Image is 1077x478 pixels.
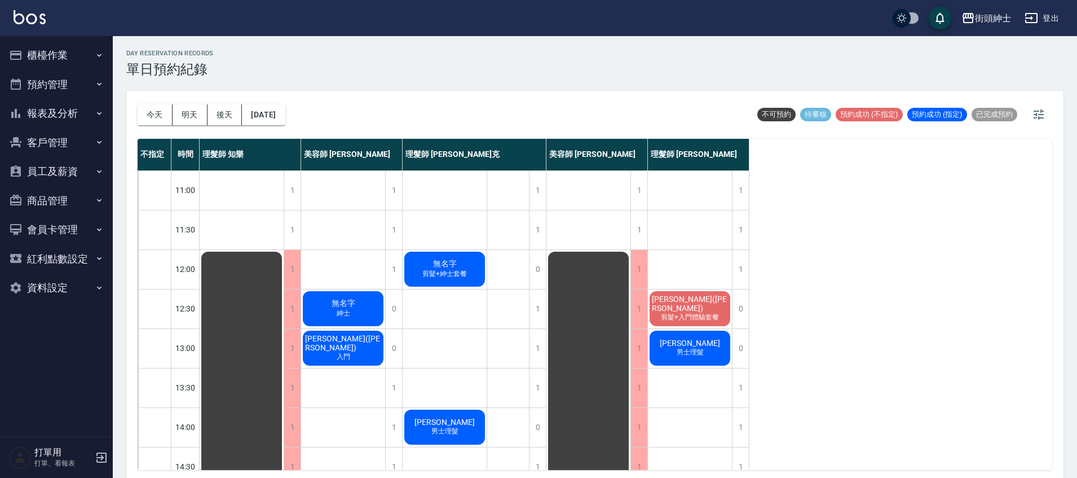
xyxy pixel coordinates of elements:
div: 理髮師 [PERSON_NAME] [648,139,749,170]
img: Logo [14,10,46,24]
span: [PERSON_NAME]([PERSON_NAME]) [303,334,383,352]
img: Person [9,446,32,469]
button: 客戶管理 [5,128,108,157]
button: [DATE] [242,104,285,125]
span: 已完成預約 [972,109,1017,120]
span: 不可預約 [757,109,796,120]
div: 理髮師 [PERSON_NAME]克 [403,139,546,170]
div: 0 [732,329,749,368]
div: 13:00 [171,328,200,368]
button: 今天 [138,104,173,125]
div: 1 [630,290,647,328]
button: 街頭紳士 [957,7,1016,30]
span: 無名字 [329,299,357,309]
div: 11:30 [171,210,200,249]
div: 1 [284,329,301,368]
div: 1 [385,250,402,289]
div: 11:00 [171,170,200,210]
div: 1 [630,211,647,249]
div: 0 [385,329,402,368]
button: 預約管理 [5,70,108,99]
div: 1 [732,211,749,249]
span: 紳士 [334,309,352,318]
div: 1 [630,329,647,368]
div: 1 [529,329,546,368]
div: 1 [529,211,546,249]
div: 美容師 [PERSON_NAME] [301,139,403,170]
div: 1 [630,408,647,447]
div: 1 [284,211,301,249]
div: 1 [732,250,749,289]
div: 1 [284,290,301,328]
span: 預約成功 (不指定) [836,109,903,120]
div: 理髮師 知樂 [200,139,301,170]
div: 12:30 [171,289,200,328]
button: 資料設定 [5,273,108,302]
button: 櫃檯作業 [5,41,108,70]
div: 1 [732,171,749,210]
div: 1 [385,408,402,447]
div: 1 [630,171,647,210]
div: 1 [732,408,749,447]
div: 0 [529,250,546,289]
div: 1 [529,369,546,407]
div: 1 [385,171,402,210]
button: 員工及薪資 [5,157,108,186]
div: 不指定 [138,139,171,170]
span: 男士理髮 [674,348,706,357]
div: 1 [529,290,546,328]
span: [PERSON_NAME]([PERSON_NAME]) [650,295,730,313]
h5: 打單用 [34,447,92,458]
div: 街頭紳士 [975,11,1011,25]
span: 剪髮+入門體驗套餐 [659,313,721,322]
div: 1 [732,369,749,407]
button: 會員卡管理 [5,215,108,244]
div: 1 [630,369,647,407]
div: 1 [630,250,647,289]
div: 12:00 [171,249,200,289]
span: 入門 [334,352,352,362]
span: [PERSON_NAME] [657,339,722,348]
span: 待審核 [800,109,831,120]
div: 1 [284,250,301,289]
div: 1 [284,171,301,210]
button: 商品管理 [5,186,108,216]
span: 預約成功 (指定) [907,109,967,120]
div: 13:30 [171,368,200,407]
div: 14:00 [171,407,200,447]
span: 無名字 [431,259,459,269]
div: 1 [284,369,301,407]
p: 打單、看報表 [34,458,92,468]
div: 1 [284,408,301,447]
div: 0 [529,408,546,447]
div: 美容師 [PERSON_NAME] [546,139,648,170]
h3: 單日預約紀錄 [126,62,214,77]
button: 後天 [208,104,242,125]
div: 0 [385,290,402,328]
button: 紅利點數設定 [5,244,108,274]
button: 登出 [1020,8,1063,29]
button: 明天 [173,104,208,125]
div: 時間 [171,139,200,170]
div: 1 [385,211,402,249]
span: 剪髮+紳士套餐 [420,269,469,279]
div: 1 [385,369,402,407]
div: 0 [732,290,749,328]
span: [PERSON_NAME] [412,418,477,427]
div: 1 [529,171,546,210]
h2: day Reservation records [126,50,214,57]
button: 報表及分析 [5,99,108,128]
span: 男士理髮 [429,427,461,436]
button: save [929,7,951,29]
